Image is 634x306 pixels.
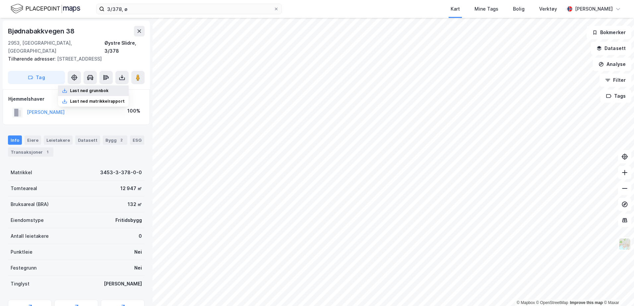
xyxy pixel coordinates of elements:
div: Antall leietakere [11,232,49,240]
div: 132 ㎡ [128,200,142,208]
span: Tilhørende adresser: [8,56,57,62]
button: Tags [601,89,631,103]
img: logo.f888ab2527a4732fd821a326f86c7f29.svg [11,3,80,15]
div: Matrikkel [11,169,32,177]
div: Verktøy [539,5,557,13]
iframe: Chat Widget [601,274,634,306]
button: Datasett [591,42,631,55]
button: Analyse [593,58,631,71]
a: Improve this map [570,300,603,305]
div: Last ned matrikkelrapport [70,99,125,104]
div: Festegrunn [11,264,36,272]
div: Øystre Slidre, 3/378 [104,39,145,55]
div: 1 [44,149,51,155]
div: 12 947 ㎡ [120,184,142,192]
div: Mine Tags [475,5,498,13]
input: Søk på adresse, matrikkel, gårdeiere, leietakere eller personer [104,4,274,14]
div: Nei [134,264,142,272]
div: Tomteareal [11,184,37,192]
div: Punktleie [11,248,32,256]
div: Bjødnabakkvegen 38 [8,26,76,36]
div: Kart [451,5,460,13]
div: Bygg [103,135,127,145]
div: Transaksjoner [8,147,53,157]
div: Bolig [513,5,525,13]
div: Datasett [75,135,100,145]
div: Leietakere [44,135,73,145]
div: Last ned grunnbok [70,88,108,93]
div: Tinglyst [11,280,30,288]
div: Bruksareal (BRA) [11,200,49,208]
button: Filter [600,74,631,87]
div: Info [8,135,22,145]
div: Eiendomstype [11,216,44,224]
button: Bokmerker [587,26,631,39]
div: 2 [118,137,125,143]
div: Hjemmelshaver [8,95,144,103]
div: 0 [139,232,142,240]
div: ESG [130,135,144,145]
div: Nei [134,248,142,256]
div: Eiere [25,135,41,145]
div: [PERSON_NAME] [575,5,613,13]
div: 2953, [GEOGRAPHIC_DATA], [GEOGRAPHIC_DATA] [8,39,104,55]
div: 3453-3-378-0-0 [100,169,142,177]
div: Fritidsbygg [115,216,142,224]
a: Mapbox [517,300,535,305]
a: OpenStreetMap [536,300,568,305]
button: Tag [8,71,65,84]
div: [STREET_ADDRESS] [8,55,139,63]
div: [PERSON_NAME] [104,280,142,288]
img: Z [618,238,631,250]
div: 100% [127,107,140,115]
